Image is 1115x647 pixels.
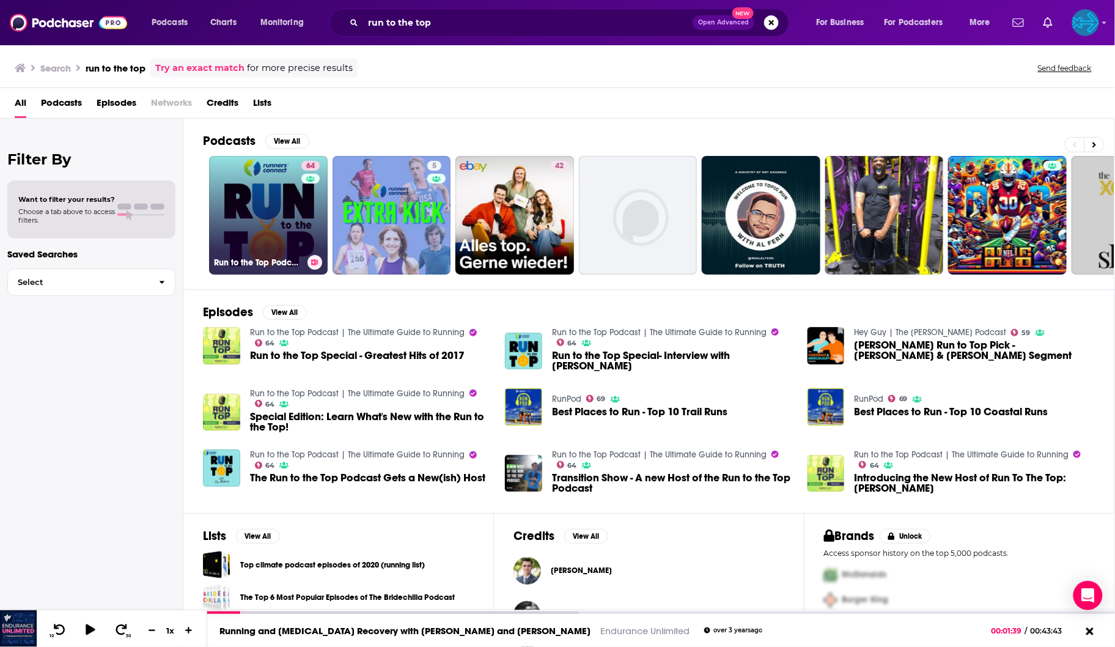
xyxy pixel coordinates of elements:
a: Running and [MEDICAL_DATA] Recovery with [PERSON_NAME] and [PERSON_NAME] [219,625,591,637]
button: 30 [111,623,134,638]
h2: Episodes [203,305,253,320]
img: Introducing the New Host of Run To The Top: Stephanie Kay Atwood [808,455,845,492]
a: PodcastsView All [203,133,309,149]
span: Transition Show - A new Host of the Run to the Top Podcast [552,473,793,494]
a: Run to the Top Special - Greatest Hits of 2017 [250,350,465,361]
p: Access sponsor history on the top 5,000 podcasts. [824,549,1095,558]
span: 64 [265,463,274,468]
span: Open Advanced [698,20,749,26]
img: Best Places to Run - Top 10 Coastal Runs [808,388,845,426]
span: 69 [899,396,908,402]
span: 30 [127,634,131,638]
a: 64 [255,400,275,407]
img: Run to the Top Special - Greatest Hits of 2017 [203,327,240,364]
a: Run to the Top Podcast | The Ultimate Guide to Running [250,388,465,399]
span: 64 [306,160,315,172]
span: 00:01:39 [992,626,1025,635]
span: New [732,7,754,19]
a: Top climate podcast episodes of 2020 (running list) [240,558,425,572]
img: The Run to the Top Podcast Gets a New(ish) Host [203,449,240,487]
a: The Run to the Top Podcast Gets a New(ish) Host [250,473,485,483]
span: 5 [432,160,436,172]
span: Top climate podcast episodes of 2020 (running list) [203,551,230,579]
div: over 3 years ago [704,627,762,634]
span: Want to filter your results? [18,195,115,204]
a: 64 [301,161,320,171]
button: Show profile menu [1072,9,1099,36]
button: open menu [961,13,1006,32]
img: Joe Burrow's Run to Top Pick - Haberman & Middlekauff Segment [808,327,845,364]
a: 42 [455,156,574,275]
span: 64 [265,341,274,346]
a: Lists [253,93,271,118]
a: 64 [557,461,577,468]
img: Danny Fisher [513,601,541,629]
img: Finn Melanson [513,557,541,585]
span: Choose a tab above to access filters. [18,207,115,224]
a: Credits [207,93,238,118]
button: Finn MelansonFinn Melanson [513,551,784,590]
span: Networks [151,93,192,118]
span: 69 [597,396,606,402]
img: Special Edition: Learn What's New with the Run to the Top! [203,394,240,431]
button: open menu [877,13,961,32]
h2: Filter By [7,150,175,168]
span: More [970,14,990,31]
button: open menu [808,13,880,32]
a: Run to the Top Podcast | The Ultimate Guide to Running [552,449,767,460]
button: Open AdvancedNew [693,15,754,30]
div: Search podcasts, credits, & more... [341,9,801,37]
button: Select [7,268,175,296]
input: Search podcasts, credits, & more... [363,13,693,32]
img: First Pro Logo [819,563,842,588]
a: Finn Melanson [551,566,612,575]
a: Best Places to Run - Top 10 Trail Runs [505,388,542,426]
h3: run to the top [86,62,145,74]
span: 59 [1022,330,1031,336]
h2: Credits [513,528,554,544]
button: View All [263,305,307,320]
a: 64 [255,462,275,469]
a: Run to the Top Podcast | The Ultimate Guide to Running [250,449,465,460]
a: CreditsView All [513,528,608,544]
a: 64 [255,339,275,347]
span: 10 [50,634,54,638]
img: Podchaser - Follow, Share and Rate Podcasts [10,11,127,34]
a: Show notifications dropdown [1008,12,1029,33]
span: Run to the Top Special- Interview with [PERSON_NAME] [552,350,793,371]
span: All [15,93,26,118]
a: RunPod [552,394,581,404]
a: Charts [202,13,244,32]
span: for more precise results [247,61,353,75]
h2: Podcasts [203,133,256,149]
a: The Top 6 Most Popular Episodes of The Bridechilla Podcast [203,583,230,611]
a: 42 [551,161,569,171]
span: [PERSON_NAME] Run to Top Pick - [PERSON_NAME] & [PERSON_NAME] Segment [854,340,1095,361]
h2: Brands [824,528,875,544]
a: 64 [859,461,879,468]
a: Best Places to Run - Top 10 Trail Runs [552,407,727,417]
button: Unlock [880,529,932,544]
a: Joe Burrow's Run to Top Pick - Haberman & Middlekauff Segment [854,340,1095,361]
img: Second Pro Logo [819,588,842,613]
span: Special Edition: Learn What's New with the Run to the Top! [250,412,491,432]
button: View All [236,529,280,544]
h2: Lists [203,528,226,544]
a: Episodes [97,93,136,118]
a: 59 [1011,329,1031,336]
img: Transition Show - A new Host of the Run to the Top Podcast [505,455,542,492]
a: Run to the Top Podcast | The Ultimate Guide to Running [854,449,1069,460]
a: Run to the Top Special- Interview with Tina Muir [505,333,542,370]
span: 00:43:43 [1028,626,1075,635]
button: Danny FisherDanny Fisher [513,595,784,634]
